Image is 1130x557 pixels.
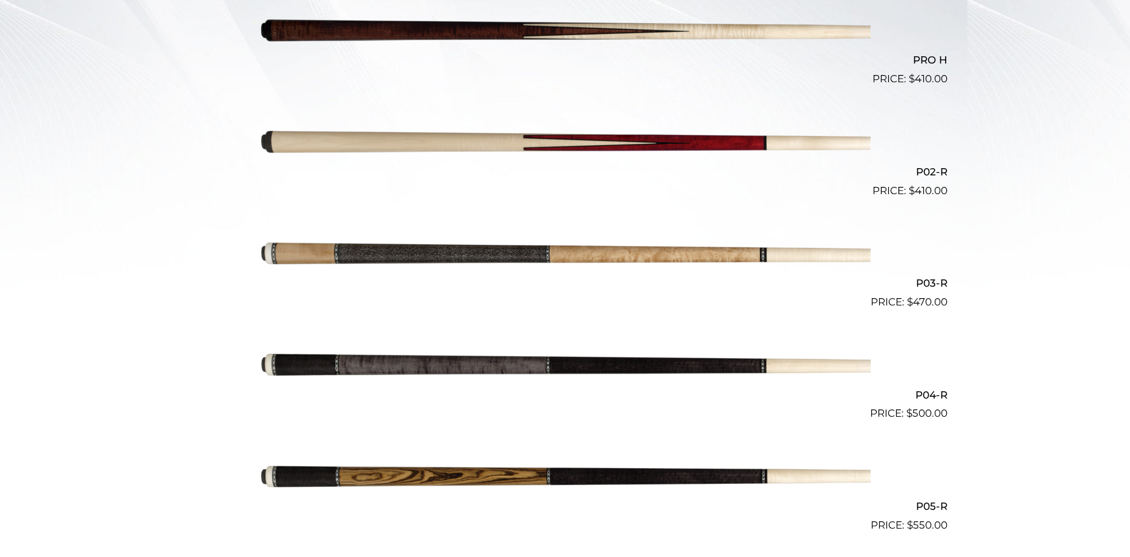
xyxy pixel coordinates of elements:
[183,204,947,310] a: P03-R $470.00
[183,49,947,71] h2: PRO H
[909,184,915,197] span: $
[909,73,915,85] span: $
[907,519,913,531] span: $
[260,204,871,305] img: P03-R
[260,92,871,194] img: P02-R
[907,296,913,308] span: $
[183,383,947,406] h2: P04-R
[183,495,947,517] h2: P05-R
[907,519,947,531] bdi: 550.00
[260,315,871,417] img: P04-R
[260,426,871,528] img: P05-R
[909,73,947,85] bdi: 410.00
[907,296,947,308] bdi: 470.00
[183,160,947,183] h2: P02-R
[183,426,947,533] a: P05-R $550.00
[909,184,947,197] bdi: 410.00
[906,407,912,419] span: $
[906,407,947,419] bdi: 500.00
[183,315,947,422] a: P04-R $500.00
[183,92,947,198] a: P02-R $410.00
[183,272,947,295] h2: P03-R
